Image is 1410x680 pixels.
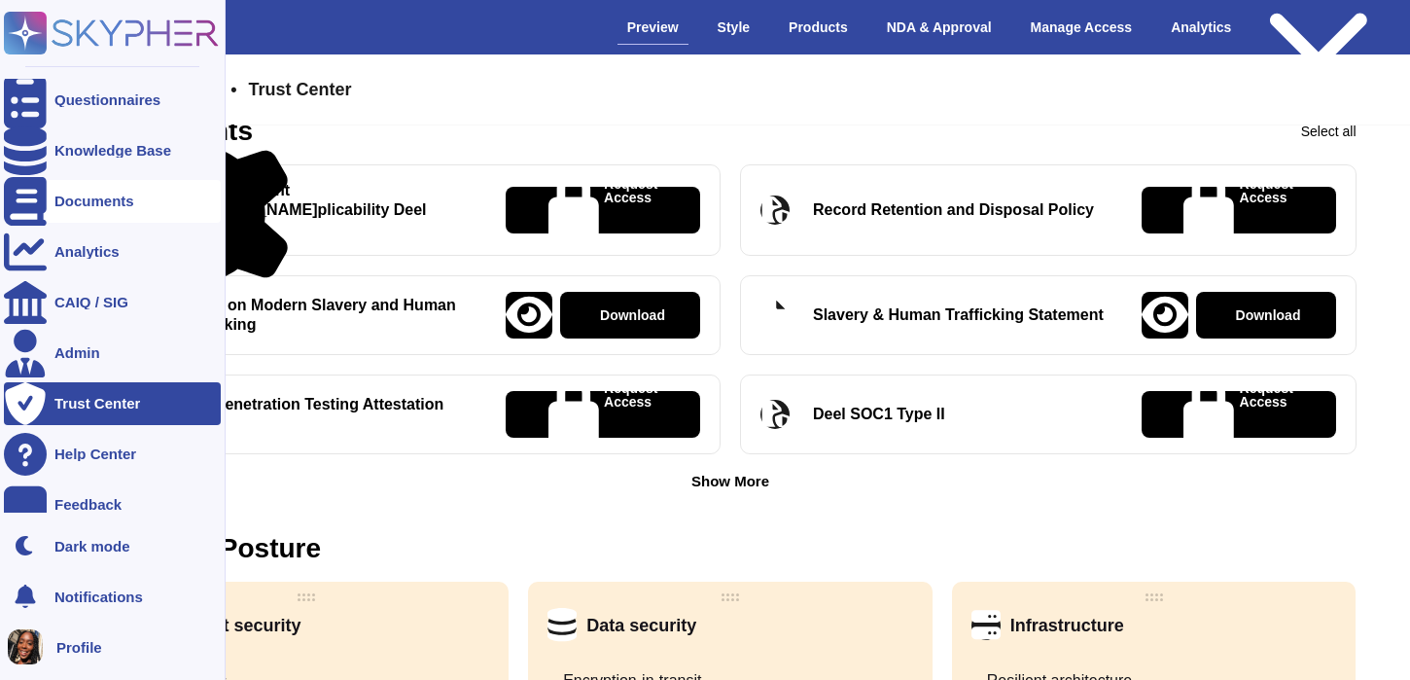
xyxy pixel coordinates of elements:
[178,181,483,239] div: Deel Statement o[PERSON_NAME]plicability Deel ISO27001
[4,281,221,324] a: CAIQ / SIG
[54,295,128,309] div: CAIQ / SIG
[604,381,657,448] p: Request Access
[8,629,43,664] img: user
[4,231,221,273] a: Analytics
[1236,308,1301,322] p: Download
[4,433,221,476] a: Help Center
[1161,11,1241,44] div: Analytics
[54,447,136,461] div: Help Center
[813,305,1104,325] div: Slavery & Human Trafficking Statement
[249,81,352,98] span: Trust Center
[54,590,143,604] span: Notifications
[1240,381,1293,448] p: Request Access
[178,395,483,434] div: Deel Penetration Testing Attestation Letter
[813,405,945,424] div: Deel SOC1 Type II
[877,11,1002,44] div: NDA & Approval
[54,539,130,554] div: Dark mode
[604,177,657,244] p: Request Access
[54,244,120,259] div: Analytics
[54,92,160,107] div: Questionnaires
[230,81,236,98] span: •
[54,194,134,208] div: Documents
[56,640,102,655] span: Profile
[691,474,769,488] div: Show More
[4,180,221,223] a: Documents
[178,296,483,335] div: Policy on Modern Slavery and Human Trafficking
[163,616,301,635] div: Product security
[4,483,221,526] a: Feedback
[4,626,56,668] button: user
[4,79,221,122] a: Questionnaires
[1010,616,1124,635] div: Infrastructure
[600,308,665,322] p: Download
[708,11,759,44] div: Style
[586,616,696,635] div: Data security
[54,497,122,512] div: Feedback
[54,396,140,411] div: Trust Center
[4,332,221,375] a: Admin
[4,129,221,172] a: Knowledge Base
[813,200,1094,220] div: Record Retention and Disposal Policy
[1240,177,1293,244] p: Request Access
[617,11,688,45] div: Preview
[54,143,171,158] div: Knowledge Base
[1021,11,1143,44] div: Manage Access
[105,118,253,145] div: Documents
[1301,125,1357,138] div: Select all
[54,345,100,360] div: Admin
[4,382,221,425] a: Trust Center
[779,11,858,44] div: Products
